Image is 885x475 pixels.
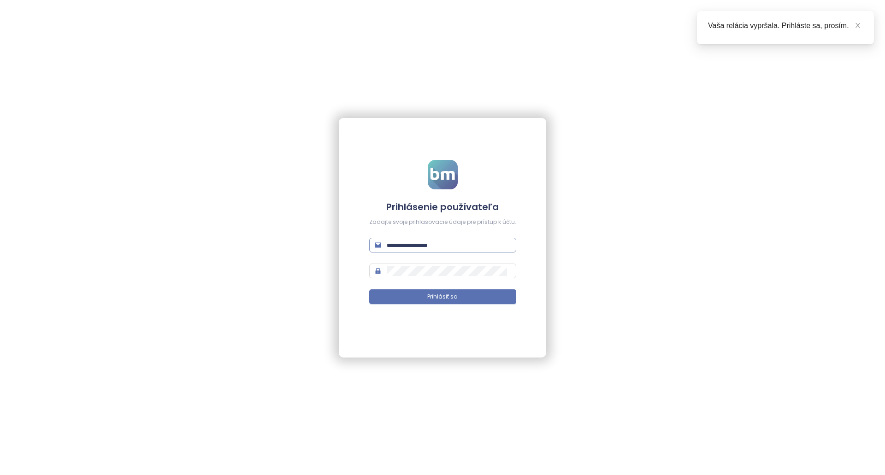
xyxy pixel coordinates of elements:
[369,289,516,304] button: Prihlásiť sa
[855,22,861,29] span: close
[428,160,458,189] img: logo
[427,293,458,301] span: Prihlásiť sa
[375,268,381,274] span: lock
[369,218,516,227] div: Zadajte svoje prihlasovacie údaje pre prístup k účtu.
[375,242,381,248] span: mail
[708,20,863,31] div: Vaša relácia vypršala. Prihláste sa, prosím.
[369,200,516,213] h4: Prihlásenie používateľa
